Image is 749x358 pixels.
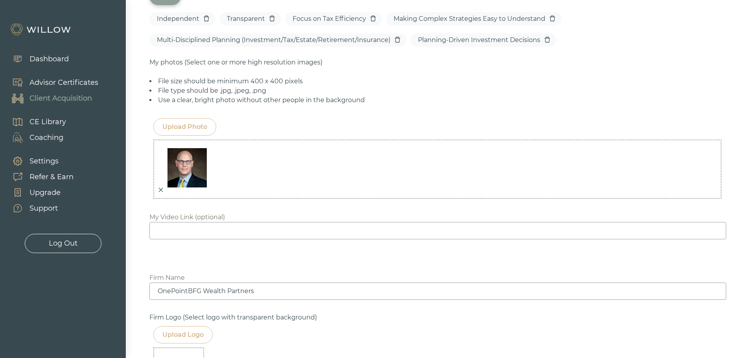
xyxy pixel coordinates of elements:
[10,23,73,36] img: Willow
[4,51,69,67] a: Dashboard
[392,14,545,24] div: Making Complex Strategies Easy to Understand
[29,77,98,88] div: Advisor Certificates
[164,144,211,191] img: Uploaded Image
[158,187,164,193] span: close
[394,37,401,43] span: delete
[544,37,550,43] span: delete
[416,35,540,45] div: Planning-Driven Investment Decisions
[29,172,74,182] div: Refer & Earn
[155,14,199,24] div: Independent
[162,122,207,132] div: Upload Photo
[203,15,210,22] span: delete
[4,75,98,90] a: Advisor Certificates
[29,54,69,64] div: Dashboard
[155,35,390,45] div: Multi-Disciplined Planning (Investment/Tax/Estate/Retirement/Insurance)
[29,203,58,214] div: Support
[4,169,74,185] a: Refer & Earn
[149,313,725,322] div: Firm Logo (Select logo with transparent background)
[4,90,98,106] a: Client Acquisition
[291,14,366,24] div: Focus on Tax Efficiency
[49,238,77,249] div: Log Out
[149,58,725,67] div: My photos (Select one or more high resolution images)
[29,156,59,167] div: Settings
[149,77,725,86] li: File size should be minimum 400 x 400 pixels
[149,213,225,222] div: My Video Link (optional)
[149,86,725,95] li: File type should be .jpg, .jpeg, .png
[149,273,185,283] div: Firm Name
[4,185,74,200] a: Upgrade
[4,153,74,169] a: Settings
[162,330,204,340] div: Upload Logo
[269,15,275,22] span: delete
[29,132,63,143] div: Coaching
[29,93,92,104] div: Client Acquisition
[149,95,725,105] li: Use a clear, bright photo without other people in the background
[29,187,61,198] div: Upgrade
[4,114,66,130] a: CE Library
[4,130,66,145] a: Coaching
[225,14,265,24] div: Transparent
[29,117,66,127] div: CE Library
[549,15,556,22] span: delete
[370,15,376,22] span: delete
